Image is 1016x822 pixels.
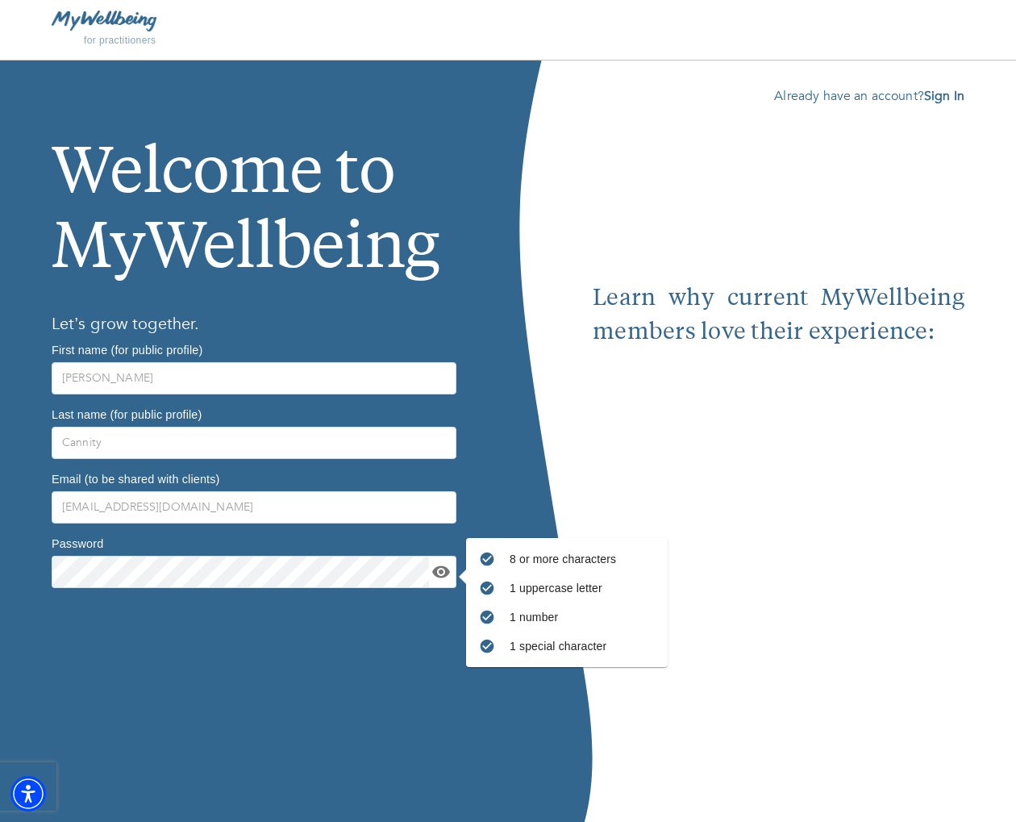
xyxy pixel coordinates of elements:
label: Email (to be shared with clients) [52,473,219,484]
p: 8 or more characters [510,551,655,567]
h1: Welcome to MyWellbeing [52,86,456,289]
span: for practitioners [84,35,156,46]
label: Last name (for public profile) [52,408,202,419]
input: Type your email address here [52,491,456,524]
a: Sign In [924,87,964,105]
button: toggle password visibility [429,560,453,584]
label: First name (for public profile) [52,344,202,355]
h6: Let’s grow together. [52,311,456,337]
iframe: Embedded youtube [593,350,964,629]
div: Accessibility Menu [10,776,46,812]
p: 1 special character [510,638,655,654]
img: MyWellbeing [52,10,156,31]
p: Already have an account? [593,86,964,106]
label: Password [52,537,103,549]
p: 1 number [510,609,655,625]
p: Learn why current MyWellbeing members love their experience: [593,282,964,350]
p: 1 uppercase letter [510,580,655,596]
